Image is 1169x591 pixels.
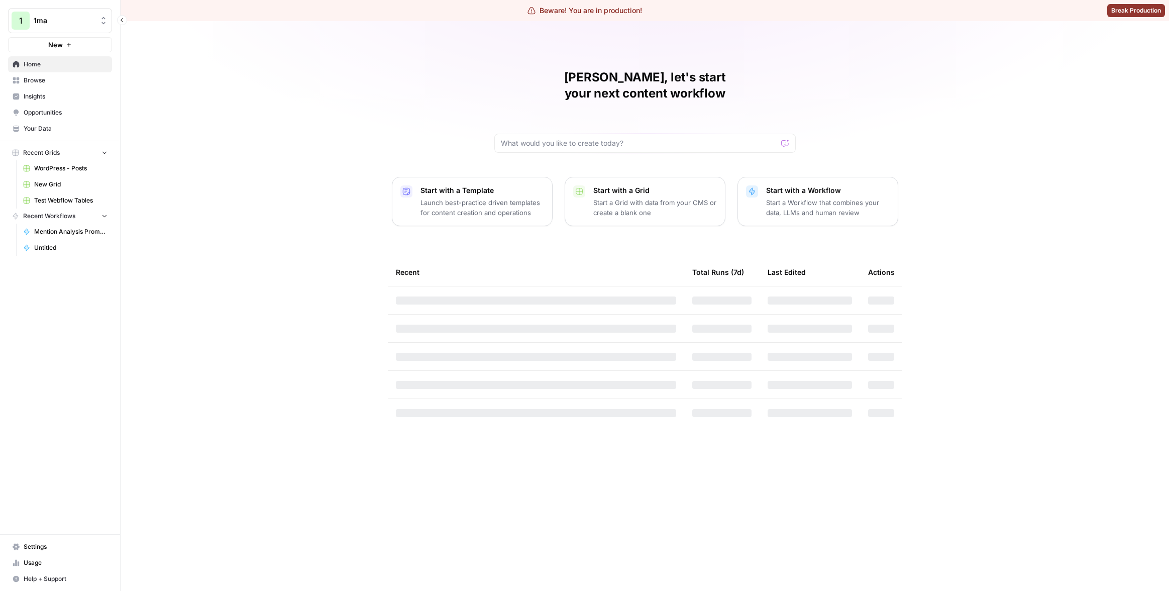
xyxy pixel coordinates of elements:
span: Mention Analysis Prompt testing [34,227,108,236]
button: Recent Grids [8,145,112,160]
span: Your Data [24,124,108,133]
a: WordPress - Posts [19,160,112,176]
p: Start a Workflow that combines your data, LLMs and human review [766,198,890,218]
span: Opportunities [24,108,108,117]
a: Mention Analysis Prompt testing [19,224,112,240]
span: Browse [24,76,108,85]
p: Start with a Workflow [766,185,890,195]
span: Untitled [34,243,108,252]
div: Total Runs (7d) [692,258,744,286]
span: Test Webflow Tables [34,196,108,205]
div: Beware! You are in production! [527,6,642,16]
input: What would you like to create today? [501,138,777,148]
a: Untitled [19,240,112,256]
span: Recent Workflows [23,212,75,221]
button: Start with a WorkflowStart a Workflow that combines your data, LLMs and human review [737,177,898,226]
a: Browse [8,72,112,88]
button: Start with a GridStart a Grid with data from your CMS or create a blank one [565,177,725,226]
p: Start a Grid with data from your CMS or create a blank one [593,198,717,218]
button: Start with a TemplateLaunch best-practice driven templates for content creation and operations [392,177,553,226]
button: Help + Support [8,571,112,587]
button: Recent Workflows [8,209,112,224]
div: Actions [868,258,895,286]
div: Last Edited [768,258,806,286]
span: Break Production [1111,6,1161,15]
a: Usage [8,555,112,571]
a: Settings [8,539,112,555]
span: Usage [24,558,108,567]
a: Insights [8,88,112,105]
button: New [8,37,112,52]
span: Recent Grids [23,148,60,157]
p: Start with a Template [420,185,544,195]
a: Test Webflow Tables [19,192,112,209]
span: 1 [19,15,23,27]
a: Opportunities [8,105,112,121]
p: Launch best-practice driven templates for content creation and operations [420,198,544,218]
button: Break Production [1107,4,1165,17]
p: Start with a Grid [593,185,717,195]
a: Your Data [8,121,112,137]
button: Workspace: 1ma [8,8,112,33]
div: Recent [396,258,676,286]
a: New Grid [19,176,112,192]
span: WordPress - Posts [34,164,108,173]
a: Home [8,56,112,72]
span: New [48,40,63,50]
span: Settings [24,542,108,551]
span: 1ma [34,16,94,26]
span: New Grid [34,180,108,189]
h1: [PERSON_NAME], let's start your next content workflow [494,69,796,102]
span: Home [24,60,108,69]
span: Insights [24,92,108,101]
span: Help + Support [24,574,108,583]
